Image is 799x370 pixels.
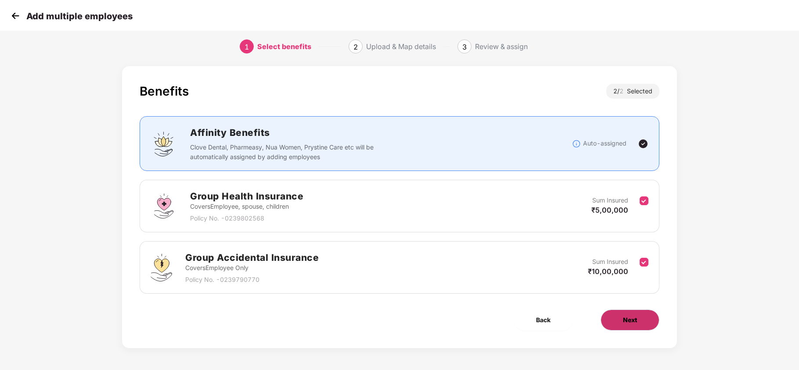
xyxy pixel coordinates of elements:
[591,206,628,214] span: ₹5,00,000
[257,39,311,53] div: Select benefits
[185,275,319,285] p: Policy No. - 0239790770
[623,315,637,325] span: Next
[536,315,551,325] span: Back
[190,213,303,223] p: Policy No. - 0239802568
[151,131,177,157] img: svg+xml;base64,PHN2ZyBpZD0iQWZmaW5pdHlfQmVuZWZpdHMiIGRhdGEtbmFtZT0iQWZmaW5pdHkgQmVuZWZpdHMiIHhtbG...
[185,263,319,273] p: Covers Employee Only
[592,196,628,205] p: Sum Insured
[592,257,628,267] p: Sum Insured
[366,39,436,53] div: Upload & Map details
[26,11,133,21] p: Add multiple employees
[190,142,379,162] p: Clove Dental, Pharmeasy, Nua Women, Prystine Care etc will be automatically assigned by adding em...
[475,39,528,53] div: Review & assign
[583,139,626,148] p: Auto-assigned
[140,84,189,99] div: Benefits
[190,202,303,211] p: Covers Employee, spouse, children
[619,87,627,95] span: 2
[151,193,177,219] img: svg+xml;base64,PHN2ZyBpZD0iR3JvdXBfSGVhbHRoX0luc3VyYW5jZSIgZGF0YS1uYW1lPSJHcm91cCBIZWFsdGggSW5zdX...
[601,310,659,331] button: Next
[245,43,249,51] span: 1
[9,9,22,22] img: svg+xml;base64,PHN2ZyB4bWxucz0iaHR0cDovL3d3dy53My5vcmcvMjAwMC9zdmciIHdpZHRoPSIzMCIgaGVpZ2h0PSIzMC...
[572,139,581,148] img: svg+xml;base64,PHN2ZyBpZD0iSW5mb18tXzMyeDMyIiBkYXRhLW5hbWU9IkluZm8gLSAzMngzMiIgeG1sbnM9Imh0dHA6Ly...
[190,125,505,140] h2: Affinity Benefits
[606,84,659,99] div: 2 / Selected
[462,43,467,51] span: 3
[514,310,572,331] button: Back
[185,250,319,265] h2: Group Accidental Insurance
[190,189,303,203] h2: Group Health Insurance
[353,43,358,51] span: 2
[151,254,172,281] img: svg+xml;base64,PHN2ZyB4bWxucz0iaHR0cDovL3d3dy53My5vcmcvMjAwMC9zdmciIHdpZHRoPSI0OS4zMjEiIGhlaWdodD...
[638,139,648,149] img: svg+xml;base64,PHN2ZyBpZD0iVGljay0yNHgyNCIgeG1sbnM9Imh0dHA6Ly93d3cudzMub3JnLzIwMDAvc3ZnIiB3aWR0aD...
[588,267,628,276] span: ₹10,00,000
